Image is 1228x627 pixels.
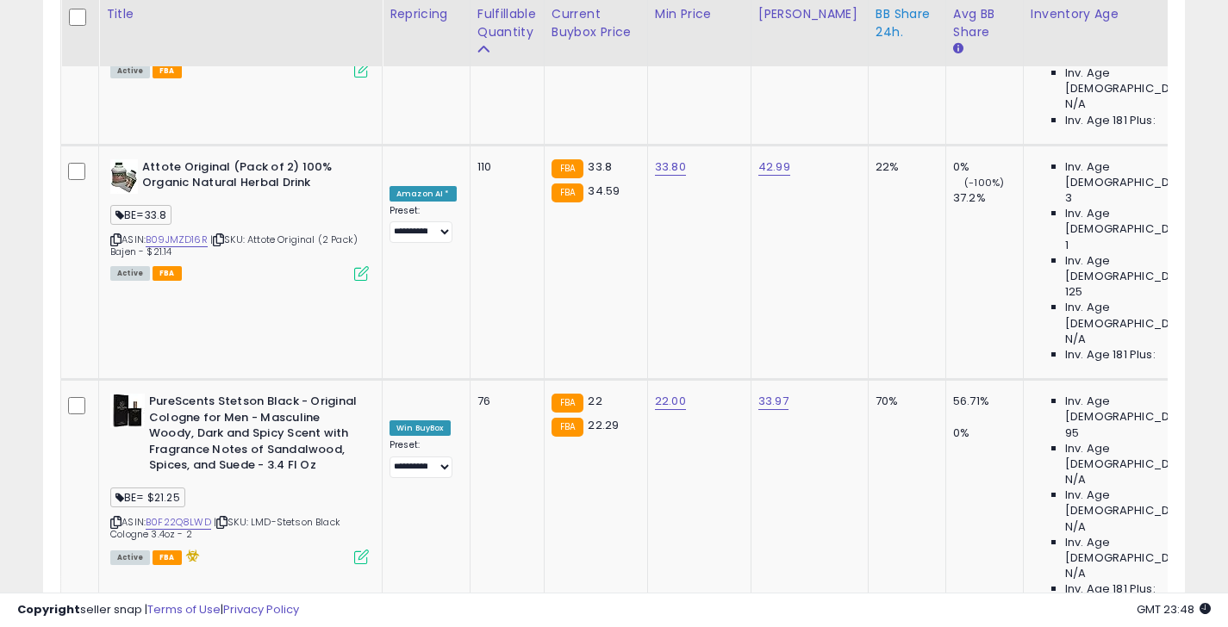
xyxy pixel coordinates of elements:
[390,5,463,23] div: Repricing
[1065,347,1156,363] span: Inv. Age 181 Plus:
[655,158,686,176] a: 33.80
[1065,159,1223,190] span: Inv. Age [DEMOGRAPHIC_DATA]:
[953,425,1023,441] div: 0%
[106,5,375,23] div: Title
[876,5,938,41] div: BB Share 24h.
[147,601,221,618] a: Terms of Use
[223,601,299,618] a: Privacy Policy
[1065,487,1223,518] span: Inv. Age [DEMOGRAPHIC_DATA]:
[1065,284,1082,300] span: 125
[149,394,358,478] b: PureScents Stetson Black - Original Cologne for Men - Masculine Woody, Dark and Spicy Scent with ...
[146,515,211,530] a: B0F22Q8LWD
[758,158,790,176] a: 42.99
[1065,472,1086,487] span: N/A
[552,394,583,413] small: FBA
[1065,535,1223,566] span: Inv. Age [DEMOGRAPHIC_DATA]-180:
[390,205,457,244] div: Preset:
[588,158,612,175] span: 33.8
[142,159,352,196] b: Attote Original (Pack of 2) 100% Organic Natural Herbal Drink
[1065,65,1223,96] span: Inv. Age [DEMOGRAPHIC_DATA]-180:
[1065,96,1086,112] span: N/A
[1065,519,1086,535] span: N/A
[1065,206,1223,237] span: Inv. Age [DEMOGRAPHIC_DATA]:
[1065,253,1223,284] span: Inv. Age [DEMOGRAPHIC_DATA]:
[110,266,150,281] span: All listings currently available for purchase on Amazon
[876,159,932,175] div: 22%
[153,64,182,78] span: FBA
[758,5,861,23] div: [PERSON_NAME]
[655,5,744,23] div: Min Price
[390,439,457,478] div: Preset:
[964,176,1004,189] small: (-100%)
[552,418,583,437] small: FBA
[477,159,531,175] div: 110
[110,394,145,428] img: 41Ft-isK6wL._SL40_.jpg
[110,205,171,225] span: BE=33.8
[110,394,369,562] div: ASIN:
[182,549,200,562] i: hazardous material
[110,233,358,258] span: | SKU: Attote Original (2 Pack) Bajen - $21.14
[655,393,686,410] a: 22.00
[477,394,531,409] div: 76
[1065,425,1079,441] span: 95
[477,5,537,41] div: Fulfillable Quantity
[1065,300,1223,331] span: Inv. Age [DEMOGRAPHIC_DATA]-180:
[17,602,299,618] div: seller snap | |
[146,233,208,247] a: B09JMZD16R
[153,266,182,281] span: FBA
[110,64,150,78] span: All listings currently available for purchase on Amazon
[153,550,182,565] span: FBA
[953,5,1016,41] div: Avg BB Share
[588,417,619,433] span: 22.29
[1065,238,1069,253] span: 1
[1065,332,1086,347] span: N/A
[110,550,150,565] span: All listings currently available for purchase on Amazon
[1137,601,1211,618] span: 2025-10-13 23:48 GMT
[876,394,932,409] div: 70%
[390,186,457,202] div: Amazon AI *
[953,41,963,57] small: Avg BB Share.
[758,393,789,410] a: 33.97
[588,393,602,409] span: 22
[110,159,138,194] img: 41zHSiuqJxL._SL40_.jpg
[1065,113,1156,128] span: Inv. Age 181 Plus:
[390,420,451,436] div: Win BuyBox
[953,159,1023,175] div: 0%
[1065,394,1223,425] span: Inv. Age [DEMOGRAPHIC_DATA]:
[588,183,620,199] span: 34.59
[1065,190,1072,206] span: 3
[110,515,340,541] span: | SKU: LMD-Stetson Black Cologne 3.4oz - 2
[552,159,583,178] small: FBA
[110,487,185,507] span: BE= $21.25
[1065,566,1086,581] span: N/A
[552,183,583,202] small: FBA
[953,394,1023,409] div: 56.71%
[110,159,369,279] div: ASIN:
[953,190,1023,206] div: 37.2%
[1065,441,1223,472] span: Inv. Age [DEMOGRAPHIC_DATA]:
[17,601,80,618] strong: Copyright
[552,5,640,41] div: Current Buybox Price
